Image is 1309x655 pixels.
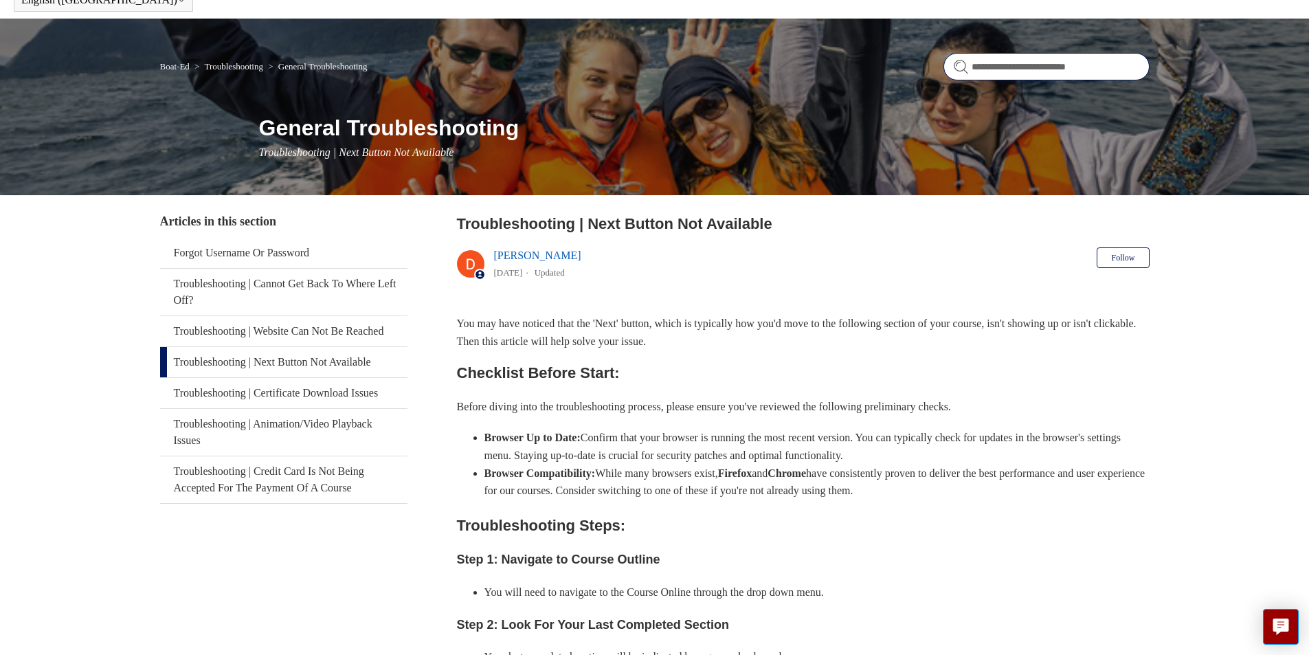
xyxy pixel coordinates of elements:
[278,61,368,71] a: General Troubleshooting
[259,146,454,158] span: Troubleshooting | Next Button Not Available
[204,61,262,71] a: Troubleshooting
[484,429,1150,464] li: Confirm that your browser is running the most recent version. You can typically check for updates...
[494,267,523,278] time: 03/14/2024, 16:25
[160,61,190,71] a: Boat-Ed
[160,316,407,346] a: Troubleshooting | Website Can Not Be Reached
[160,269,407,315] a: Troubleshooting | Cannot Get Back To Where Left Off?
[160,61,192,71] li: Boat-Ed
[160,214,276,228] span: Articles in this section
[484,432,581,443] strong: Browser Up to Date:
[484,465,1150,500] li: While many browsers exist, and have consistently proven to deliver the best performance and user ...
[457,513,1150,537] h2: Troubleshooting Steps:
[457,550,1150,570] h3: Step 1: Navigate to Course Outline
[457,212,1150,235] h2: Troubleshooting | Next Button Not Available
[160,378,407,408] a: Troubleshooting | Certificate Download Issues
[718,467,752,479] strong: Firefox
[484,584,1150,601] li: You will need to navigate to the Course Online through the drop down menu.
[160,409,407,456] a: Troubleshooting | Animation/Video Playback Issues
[1263,609,1299,645] button: Live chat
[160,347,407,377] a: Troubleshooting | Next Button Not Available
[457,615,1150,635] h3: Step 2: Look For Your Last Completed Section
[484,467,596,479] strong: Browser Compatibility:
[535,267,565,278] li: Updated
[457,315,1150,350] p: You may have noticed that the 'Next' button, which is typically how you'd move to the following s...
[457,361,1150,385] h2: Checklist Before Start:
[457,398,1150,416] p: Before diving into the troubleshooting process, please ensure you've reviewed the following preli...
[160,456,407,503] a: Troubleshooting | Credit Card Is Not Being Accepted For The Payment Of A Course
[259,111,1150,144] h1: General Troubleshooting
[768,467,806,479] strong: Chrome
[943,53,1150,80] input: Search
[265,61,367,71] li: General Troubleshooting
[1097,247,1149,268] button: Follow Article
[160,238,407,268] a: Forgot Username Or Password
[494,249,581,261] a: [PERSON_NAME]
[192,61,265,71] li: Troubleshooting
